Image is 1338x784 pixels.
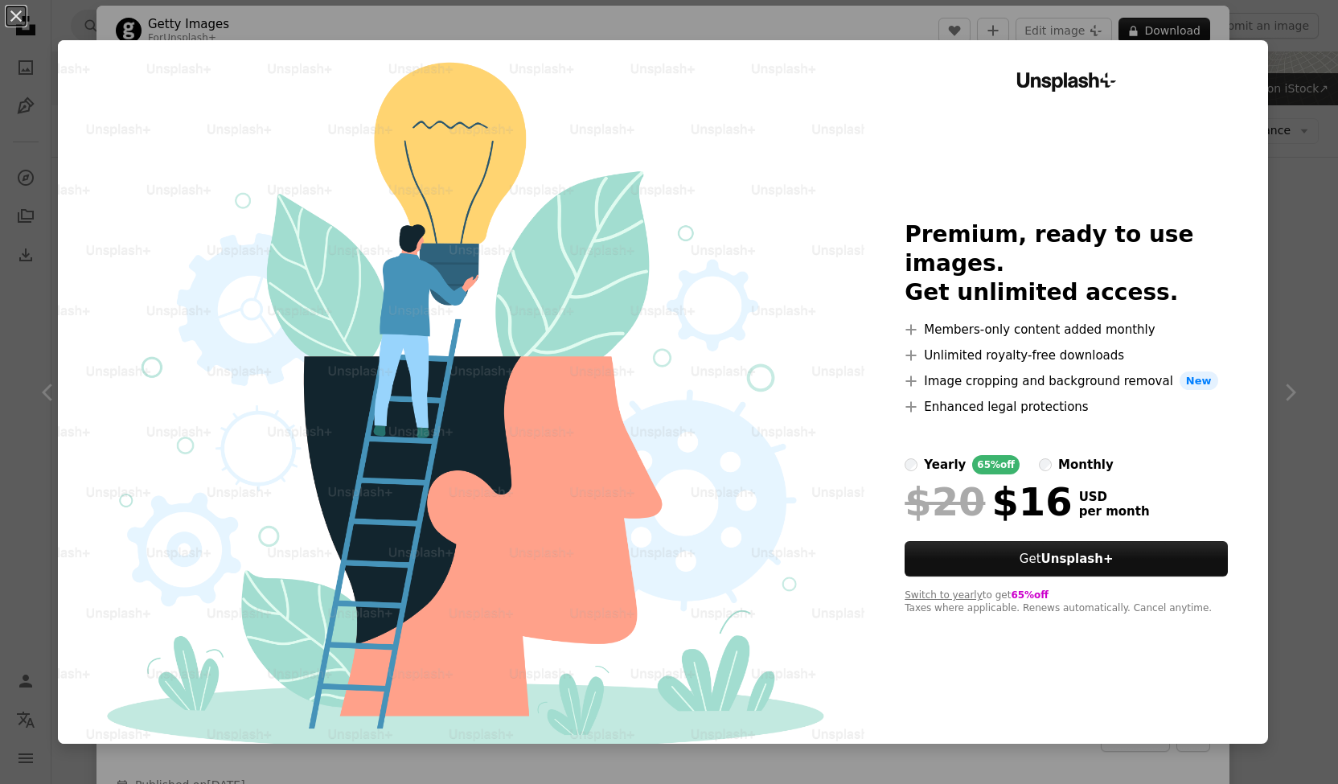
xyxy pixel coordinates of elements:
div: yearly [924,455,966,474]
input: yearly65%off [905,458,917,471]
span: USD [1079,490,1150,504]
button: GetUnsplash+ [905,541,1228,577]
div: $16 [905,481,1072,523]
button: Switch to yearly [905,589,983,602]
div: monthly [1058,455,1114,474]
li: Enhanced legal protections [905,397,1228,417]
li: Image cropping and background removal [905,371,1228,391]
li: Unlimited royalty-free downloads [905,346,1228,365]
span: New [1180,371,1218,391]
li: Members-only content added monthly [905,320,1228,339]
span: per month [1079,504,1150,519]
strong: Unsplash+ [1041,552,1114,566]
input: monthly [1039,458,1052,471]
h2: Premium, ready to use images. Get unlimited access. [905,220,1228,307]
span: $20 [905,481,985,523]
span: 65% off [1011,589,1049,601]
div: 65% off [972,455,1020,474]
div: to get Taxes where applicable. Renews automatically. Cancel anytime. [905,589,1228,615]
